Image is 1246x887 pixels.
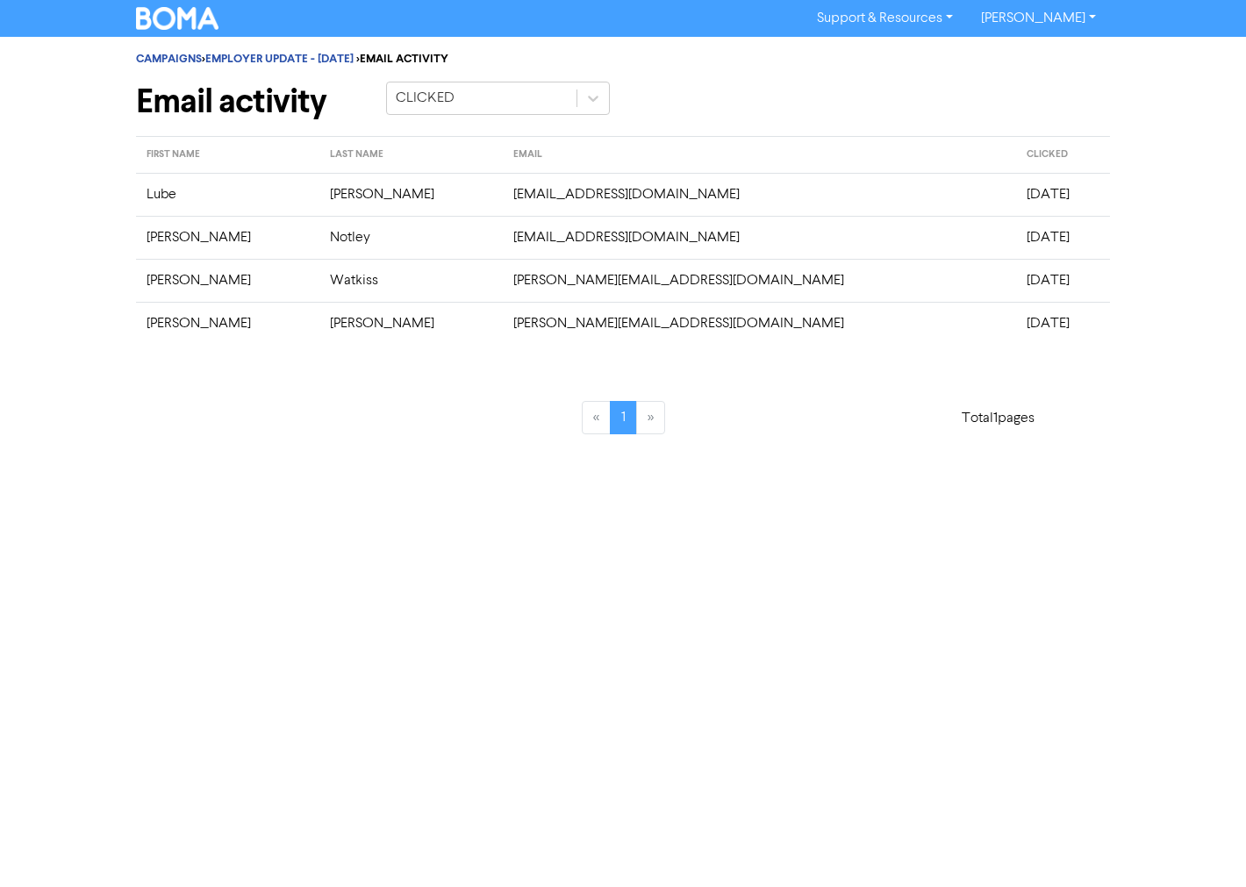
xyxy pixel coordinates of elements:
[1016,259,1110,302] td: [DATE]
[503,216,1017,259] td: [EMAIL_ADDRESS][DOMAIN_NAME]
[396,88,455,109] div: CLICKED
[503,302,1017,345] td: [PERSON_NAME][EMAIL_ADDRESS][DOMAIN_NAME]
[205,52,354,66] a: EMPLOYER UPDATE - [DATE]
[136,52,202,66] a: CAMPAIGNS
[319,302,503,345] td: [PERSON_NAME]
[136,7,218,30] img: BOMA Logo
[319,137,503,174] th: LAST NAME
[136,216,319,259] td: [PERSON_NAME]
[1158,803,1246,887] iframe: Chat Widget
[967,4,1110,32] a: [PERSON_NAME]
[1016,137,1110,174] th: CLICKED
[503,137,1017,174] th: EMAIL
[136,51,1110,68] div: > > EMAIL ACTIVITY
[136,137,319,174] th: FIRST NAME
[136,82,360,122] h1: Email activity
[1016,302,1110,345] td: [DATE]
[319,173,503,216] td: [PERSON_NAME]
[136,259,319,302] td: [PERSON_NAME]
[1016,173,1110,216] td: [DATE]
[503,259,1017,302] td: [PERSON_NAME][EMAIL_ADDRESS][DOMAIN_NAME]
[319,259,503,302] td: Watkiss
[803,4,967,32] a: Support & Resources
[136,173,319,216] td: Lube
[610,401,637,434] a: Page 1 is your current page
[962,408,1035,429] p: Total 1 pages
[136,302,319,345] td: [PERSON_NAME]
[1016,216,1110,259] td: [DATE]
[319,216,503,259] td: Notley
[503,173,1017,216] td: [EMAIL_ADDRESS][DOMAIN_NAME]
